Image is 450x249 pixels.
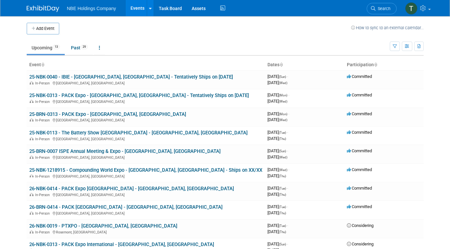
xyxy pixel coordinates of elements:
span: Committed [347,93,372,97]
span: Committed [347,204,372,209]
span: (Sun) [279,243,286,246]
span: In-Person [35,118,52,122]
span: - [287,242,288,246]
th: Dates [265,59,344,70]
a: 26-BRN-0414 - PACK [GEOGRAPHIC_DATA] - [GEOGRAPHIC_DATA], [GEOGRAPHIC_DATA] [29,204,223,210]
span: 13 [53,44,60,49]
a: Past29 [66,42,93,54]
a: 25-NBK-0040 - IBIE - [GEOGRAPHIC_DATA], [GEOGRAPHIC_DATA] - Tentatively Ships on [DATE] [29,74,233,80]
span: (Tue) [279,187,286,190]
span: - [288,167,289,172]
div: [GEOGRAPHIC_DATA], [GEOGRAPHIC_DATA] [29,99,262,104]
a: Sort by Start Date [280,62,283,67]
span: [DATE] [267,223,288,228]
span: Committed [347,74,372,79]
span: (Thu) [279,211,286,215]
img: In-Person Event [30,156,34,159]
img: In-Person Event [30,118,34,121]
span: [DATE] [267,111,289,116]
a: How to sync to an external calendar... [351,25,424,30]
span: [DATE] [267,130,288,135]
span: Committed [347,167,372,172]
span: (Tue) [279,205,286,209]
img: In-Person Event [30,100,34,103]
span: In-Person [35,137,52,141]
span: (Wed) [279,100,287,103]
a: 25-NBK-0113 - The Battery Show [GEOGRAPHIC_DATA] - [GEOGRAPHIC_DATA], [GEOGRAPHIC_DATA] [29,130,248,136]
span: (Mon) [279,112,287,116]
span: (Thu) [279,193,286,196]
span: In-Person [35,156,52,160]
th: Event [27,59,265,70]
span: (Thu) [279,174,286,178]
div: Rosemont, [GEOGRAPHIC_DATA] [29,229,262,234]
span: [DATE] [267,210,286,215]
div: [GEOGRAPHIC_DATA], [GEOGRAPHIC_DATA] [29,192,262,197]
img: In-Person Event [30,81,34,84]
span: [DATE] [267,93,289,97]
span: [DATE] [267,155,287,159]
span: In-Person [35,193,52,197]
span: - [288,93,289,97]
span: [DATE] [267,186,288,191]
a: Search [367,3,397,14]
span: - [287,74,288,79]
span: (Sun) [279,149,286,153]
span: [DATE] [267,173,286,178]
span: [DATE] [267,136,286,141]
span: - [287,223,288,228]
span: (Thu) [279,230,286,234]
span: - [287,130,288,135]
span: (Wed) [279,81,287,85]
a: 26-NBK-0313 - PACK Expo International - [GEOGRAPHIC_DATA], [GEOGRAPHIC_DATA] [29,242,214,247]
a: 25-BRN-0007 ISPE Annual Meeting & Expo - [GEOGRAPHIC_DATA], [GEOGRAPHIC_DATA] [29,148,221,154]
img: In-Person Event [30,193,34,196]
span: [DATE] [267,167,289,172]
span: (Wed) [279,168,287,172]
img: In-Person Event [30,230,34,233]
th: Participation [344,59,424,70]
span: [DATE] [267,148,288,153]
span: (Tue) [279,224,286,228]
span: - [287,148,288,153]
img: In-Person Event [30,137,34,140]
span: - [288,111,289,116]
a: 26-NBK-0414 - PACK Expo [GEOGRAPHIC_DATA] - [GEOGRAPHIC_DATA], [GEOGRAPHIC_DATA] [29,186,234,192]
div: [GEOGRAPHIC_DATA], [GEOGRAPHIC_DATA] [29,117,262,122]
span: Committed [347,130,372,135]
div: [GEOGRAPHIC_DATA], [GEOGRAPHIC_DATA] [29,80,262,85]
a: Sort by Event Name [41,62,44,67]
span: (Sun) [279,75,286,79]
span: [DATE] [267,204,288,209]
a: 25-NBK-0313 - PACK Expo - [GEOGRAPHIC_DATA], [GEOGRAPHIC_DATA] - Tentatively Ships on [DATE] [29,93,249,98]
span: Considering [347,223,374,228]
span: Considering [347,242,374,246]
div: [GEOGRAPHIC_DATA], [GEOGRAPHIC_DATA] [29,155,262,160]
a: 26-NBK-0019 - PTXPO - [GEOGRAPHIC_DATA], [GEOGRAPHIC_DATA] [29,223,177,229]
a: 25-NBK-1218915 - Compounding World Expo - [GEOGRAPHIC_DATA], [GEOGRAPHIC_DATA] - Ships on XX/XX [29,167,262,173]
span: [DATE] [267,192,286,197]
span: - [287,204,288,209]
a: Sort by Participation Type [374,62,377,67]
span: [DATE] [267,99,287,104]
span: (Wed) [279,156,287,159]
span: Committed [347,111,372,116]
a: Upcoming13 [27,42,65,54]
div: [GEOGRAPHIC_DATA], [GEOGRAPHIC_DATA] [29,210,262,216]
span: NBE Holdings Company [67,6,116,11]
div: [GEOGRAPHIC_DATA], [GEOGRAPHIC_DATA] [29,173,262,179]
span: In-Person [35,174,52,179]
span: Search [375,6,390,11]
span: - [287,186,288,191]
span: Committed [347,148,372,153]
img: In-Person Event [30,211,34,215]
span: [DATE] [267,80,287,85]
span: [DATE] [267,229,286,234]
span: In-Person [35,100,52,104]
img: Tim Wiersma [405,2,417,15]
span: [DATE] [267,74,288,79]
span: [DATE] [267,117,287,122]
span: In-Person [35,211,52,216]
button: Add Event [27,23,59,34]
img: In-Person Event [30,174,34,178]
